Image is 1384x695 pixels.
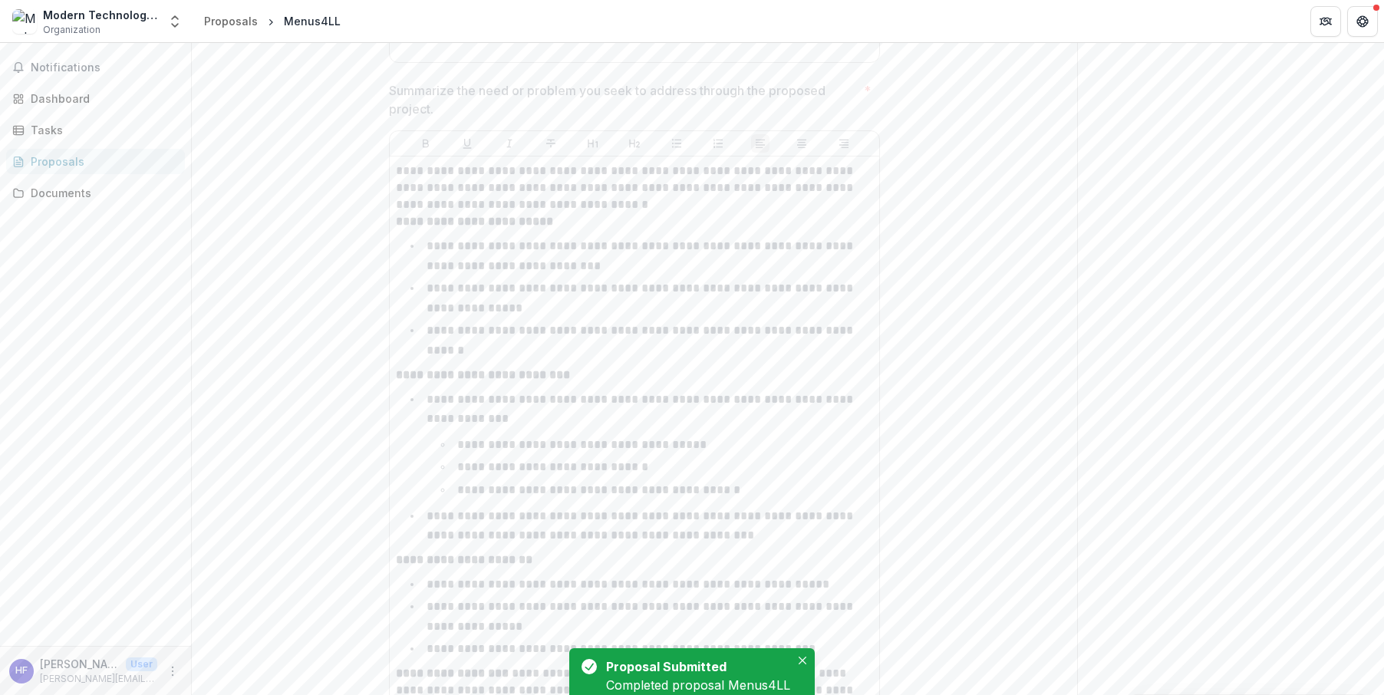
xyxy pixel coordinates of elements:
[31,61,179,74] span: Notifications
[40,656,120,672] p: [PERSON_NAME]
[43,7,158,23] div: Modern Technology for the Blind
[43,23,101,37] span: Organization
[40,672,157,686] p: [PERSON_NAME][EMAIL_ADDRESS][DOMAIN_NAME]
[15,666,28,676] div: Helen Fernety
[793,651,812,670] button: Close
[204,13,258,29] div: Proposals
[164,6,186,37] button: Open entity switcher
[458,134,476,153] button: Underline
[163,662,182,680] button: More
[751,134,769,153] button: Align Left
[31,91,173,107] div: Dashboard
[389,81,858,118] p: Summarize the need or problem you seek to address through the proposed project.
[584,134,602,153] button: Heading 1
[606,676,790,694] div: Completed proposal Menus4LL
[6,55,185,80] button: Notifications
[31,122,173,138] div: Tasks
[542,134,560,153] button: Strike
[667,134,686,153] button: Bullet List
[6,86,185,111] a: Dashboard
[6,180,185,206] a: Documents
[417,134,435,153] button: Bold
[6,117,185,143] a: Tasks
[12,9,37,34] img: Modern Technology for the Blind
[6,149,185,174] a: Proposals
[126,657,157,671] p: User
[284,13,341,29] div: Menus4LL
[1347,6,1378,37] button: Get Help
[709,134,727,153] button: Ordered List
[198,10,264,32] a: Proposals
[835,134,853,153] button: Align Right
[500,134,519,153] button: Italicize
[625,134,644,153] button: Heading 2
[1310,6,1341,37] button: Partners
[198,10,347,32] nav: breadcrumb
[31,153,173,170] div: Proposals
[606,657,784,676] div: Proposal Submitted
[793,134,811,153] button: Align Center
[31,185,173,201] div: Documents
